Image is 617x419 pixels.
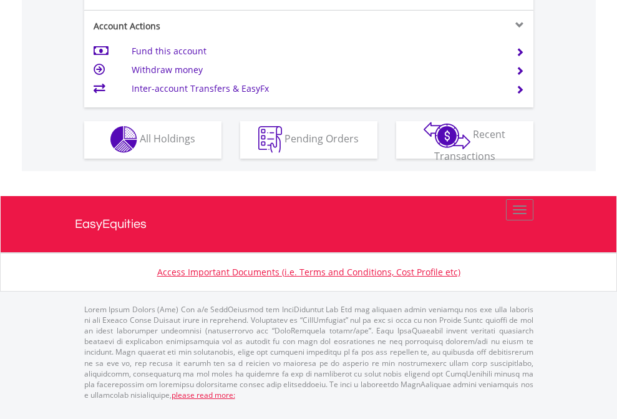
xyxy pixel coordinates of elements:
[140,132,195,145] span: All Holdings
[84,20,309,32] div: Account Actions
[258,126,282,153] img: pending_instructions-wht.png
[110,126,137,153] img: holdings-wht.png
[434,127,506,163] span: Recent Transactions
[284,132,359,145] span: Pending Orders
[424,122,470,149] img: transactions-zar-wht.png
[132,79,500,98] td: Inter-account Transfers & EasyFx
[132,42,500,61] td: Fund this account
[172,390,235,400] a: please read more:
[84,121,221,159] button: All Holdings
[240,121,377,159] button: Pending Orders
[75,196,543,252] a: EasyEquities
[396,121,533,159] button: Recent Transactions
[132,61,500,79] td: Withdraw money
[84,304,533,400] p: Lorem Ipsum Dolors (Ame) Con a/e SeddOeiusmod tem InciDiduntut Lab Etd mag aliquaen admin veniamq...
[157,266,460,278] a: Access Important Documents (i.e. Terms and Conditions, Cost Profile etc)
